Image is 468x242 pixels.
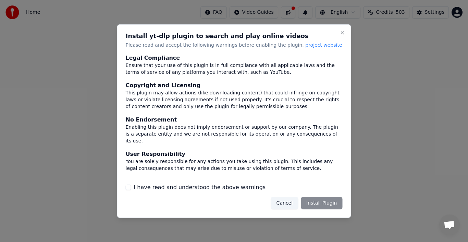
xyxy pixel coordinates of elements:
div: Ensure that your use of this plugin is in full compliance with all applicable laws and the terms ... [126,62,343,76]
div: No Endorsement [126,116,343,124]
div: Legal Compliance [126,54,343,62]
button: Cancel [271,197,298,209]
div: This plugin may allow actions (like downloading content) that could infringe on copyright laws or... [126,90,343,110]
label: I have read and understood the above warnings [134,183,266,192]
div: Enabling this plugin does not imply endorsement or support by our company. The plugin is a separa... [126,124,343,145]
p: Please read and accept the following warnings before enabling the plugin. [126,42,343,48]
div: Copyright and Licensing [126,81,343,90]
h2: Install yt-dlp plugin to search and play online videos [126,33,343,39]
div: User Responsibility [126,150,343,158]
span: project website [305,42,342,47]
div: You are solely responsible for any actions you take using this plugin. This includes any legal co... [126,158,343,172]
